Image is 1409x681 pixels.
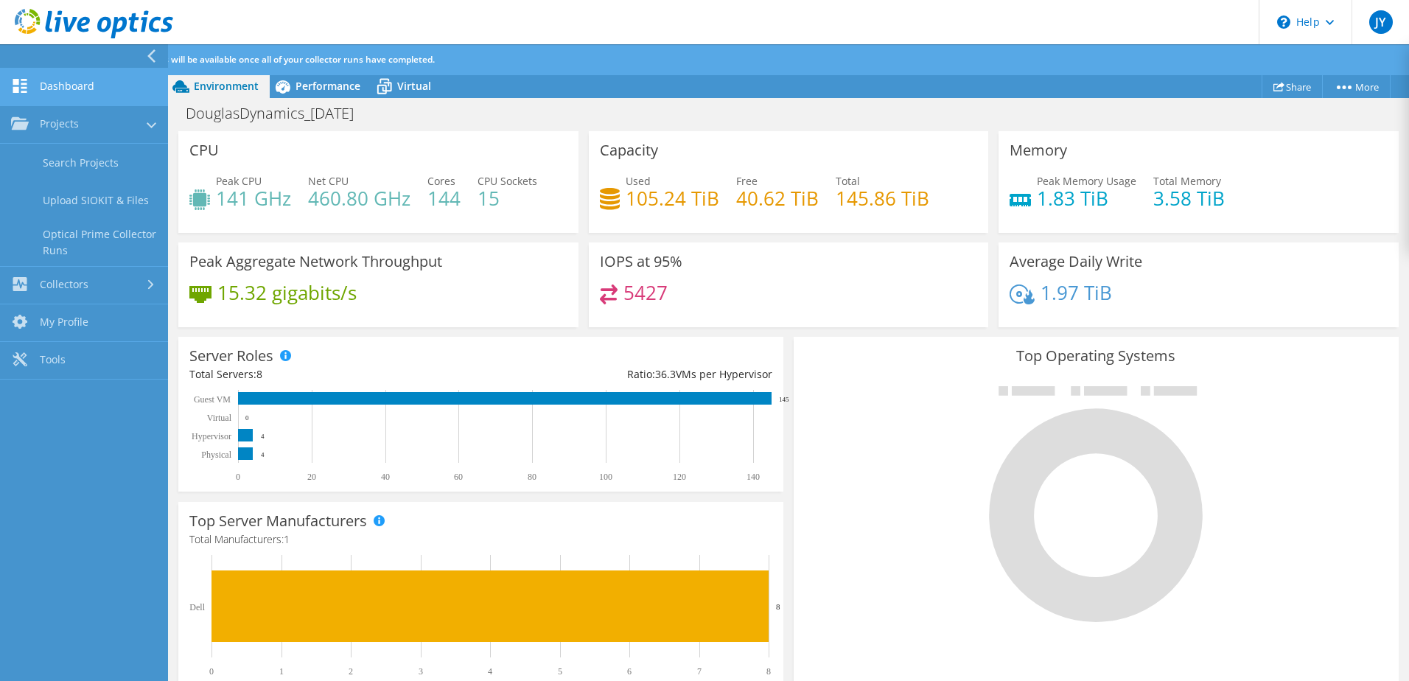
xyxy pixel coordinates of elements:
[296,79,360,93] span: Performance
[217,284,357,301] h4: 15.32 gigabits/s
[245,414,249,422] text: 0
[201,450,231,460] text: Physical
[766,666,771,677] text: 8
[1010,142,1067,158] h3: Memory
[626,190,719,206] h4: 105.24 TiB
[397,79,431,93] span: Virtual
[1277,15,1290,29] svg: \n
[189,602,205,612] text: Dell
[478,174,537,188] span: CPU Sockets
[836,190,929,206] h4: 145.86 TiB
[207,413,232,423] text: Virtual
[1322,75,1391,98] a: More
[189,254,442,270] h3: Peak Aggregate Network Throughput
[623,284,668,301] h4: 5427
[216,190,291,206] h4: 141 GHz
[836,174,860,188] span: Total
[381,472,390,482] text: 40
[194,394,231,405] text: Guest VM
[805,348,1388,364] h3: Top Operating Systems
[1037,190,1136,206] h4: 1.83 TiB
[1153,174,1221,188] span: Total Memory
[216,174,262,188] span: Peak CPU
[419,666,423,677] text: 3
[90,53,435,66] span: Additional analysis will be available once all of your collector runs have completed.
[697,666,702,677] text: 7
[192,431,231,441] text: Hypervisor
[179,105,377,122] h1: DouglasDynamics_[DATE]
[528,472,536,482] text: 80
[236,472,240,482] text: 0
[673,472,686,482] text: 120
[480,366,772,383] div: Ratio: VMs per Hypervisor
[626,174,651,188] span: Used
[189,513,367,529] h3: Top Server Manufacturers
[488,666,492,677] text: 4
[1037,174,1136,188] span: Peak Memory Usage
[349,666,353,677] text: 2
[1041,284,1112,301] h4: 1.97 TiB
[478,190,537,206] h4: 15
[1010,254,1142,270] h3: Average Daily Write
[308,190,410,206] h4: 460.80 GHz
[194,79,259,93] span: Environment
[1153,190,1225,206] h4: 3.58 TiB
[599,472,612,482] text: 100
[655,367,676,381] span: 36.3
[261,451,265,458] text: 4
[284,532,290,546] span: 1
[736,174,758,188] span: Free
[307,472,316,482] text: 20
[747,472,760,482] text: 140
[256,367,262,381] span: 8
[189,142,219,158] h3: CPU
[427,190,461,206] h4: 144
[308,174,349,188] span: Net CPU
[627,666,632,677] text: 6
[189,531,772,548] h4: Total Manufacturers:
[261,433,265,440] text: 4
[600,142,658,158] h3: Capacity
[427,174,455,188] span: Cores
[189,348,273,364] h3: Server Roles
[1369,10,1393,34] span: JY
[776,602,780,611] text: 8
[1262,75,1323,98] a: Share
[736,190,819,206] h4: 40.62 TiB
[600,254,682,270] h3: IOPS at 95%
[558,666,562,677] text: 5
[279,666,284,677] text: 1
[209,666,214,677] text: 0
[454,472,463,482] text: 60
[189,366,480,383] div: Total Servers:
[779,396,789,403] text: 145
